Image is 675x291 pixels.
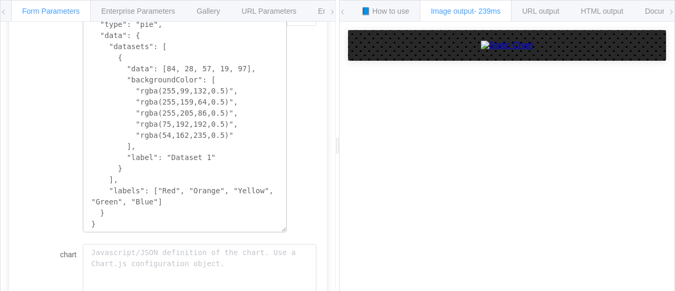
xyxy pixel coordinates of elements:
[242,7,296,15] span: URL Parameters
[359,41,655,50] a: Static Chart
[474,7,501,15] span: - 239ms
[431,7,500,15] span: Image output
[197,7,220,15] span: Gallery
[481,41,534,50] img: Static Chart
[318,7,363,15] span: Environments
[522,7,559,15] span: URL output
[22,7,80,15] span: Form Parameters
[101,7,175,15] span: Enterprise Parameters
[20,244,83,265] label: chart
[581,7,623,15] span: HTML output
[361,7,409,15] span: 📘 How to use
